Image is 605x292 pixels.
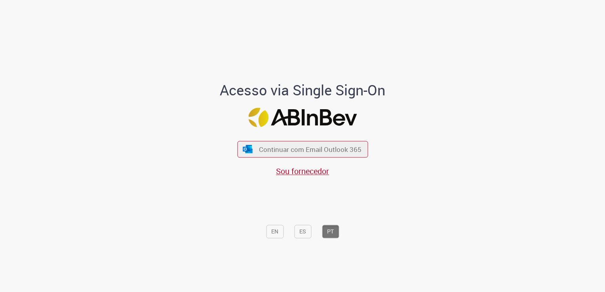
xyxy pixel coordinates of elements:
[259,145,361,154] span: Continuar com Email Outlook 365
[242,145,253,153] img: ícone Azure/Microsoft 360
[237,141,368,157] button: ícone Azure/Microsoft 360 Continuar com Email Outlook 365
[294,225,311,239] button: ES
[276,166,329,176] a: Sou fornecedor
[248,108,357,127] img: Logo ABInBev
[193,82,413,98] h1: Acesso via Single Sign-On
[266,225,283,239] button: EN
[322,225,339,239] button: PT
